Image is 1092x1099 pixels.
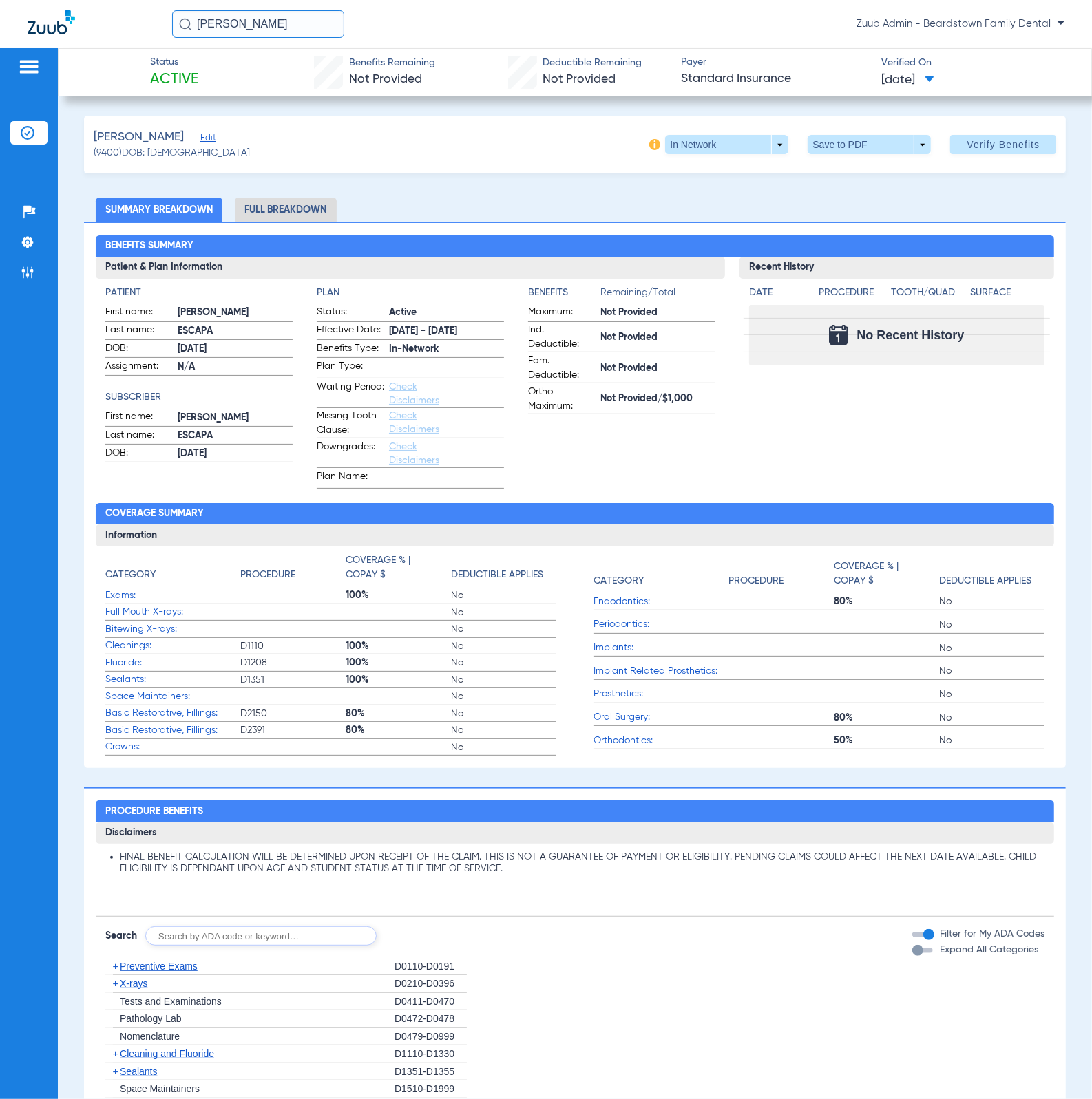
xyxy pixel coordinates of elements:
[96,257,725,279] h3: Patient & Plan Information
[317,440,384,467] span: Downgrades:
[172,10,344,38] input: Search for patients
[528,305,596,321] span: Maximum:
[451,656,556,670] span: No
[317,286,504,300] h4: Plan
[950,135,1056,154] button: Verify Benefits
[120,1013,182,1024] span: Pathology Lab
[317,469,384,488] span: Plan Name:
[240,639,346,653] span: D1110
[120,1048,214,1059] span: Cleaning and Fluoride
[346,588,451,602] span: 100%
[105,605,240,619] span: Full Mouth X-rays:
[389,411,439,434] a: Check Disclaimers
[939,664,1044,678] span: No
[728,574,784,588] h4: Procedure
[451,740,556,754] span: No
[105,446,173,462] span: DOB:
[594,664,728,679] span: Implant Related Prosthetics:
[834,559,932,588] h4: Coverage % | Copay $
[346,639,451,653] span: 100%
[178,306,293,320] span: [PERSON_NAME]
[105,323,173,339] span: Last name:
[543,56,642,70] span: Deductible Remaining
[240,707,346,721] span: D2150
[105,929,137,943] span: Search
[594,595,728,609] span: Endodontics:
[649,139,660,150] img: info-icon
[96,524,1054,546] h3: Information
[120,1066,157,1077] span: Sealants
[317,305,384,321] span: Status:
[105,286,293,300] h4: Patient
[105,409,173,426] span: First name:
[834,734,939,747] span: 50%
[937,927,1044,941] label: Filter for My ADA Codes
[240,553,346,587] app-breakdown-title: Procedure
[178,342,293,356] span: [DATE]
[105,341,173,358] span: DOB:
[594,553,728,593] app-breakdown-title: Category
[857,328,964,342] span: No Recent History
[451,639,556,653] span: No
[891,286,965,305] app-breakdown-title: Tooth/Quad
[600,392,715,406] span: Not Provided/$1,000
[120,1031,180,1042] span: Nomenclature
[543,73,616,85] span: Not Provided
[113,978,118,989] span: +
[346,553,443,582] h4: Coverage % | Copay $
[317,380,384,407] span: Waiting Period:
[120,851,1044,875] li: FINAL BENEFIT CALCULATION WILL BE DETERMINED UPON RECEIPT OF THE CLAIM. THIS IS NOT A GUARANTEE O...
[967,139,1040,150] span: Verify Benefits
[235,198,337,222] li: Full Breakdown
[105,672,240,687] span: Sealants:
[451,622,556,636] span: No
[834,595,939,608] span: 80%
[389,342,504,356] span: In-Network
[528,323,596,352] span: Ind. Deductible:
[939,711,1044,725] span: No
[970,286,1044,305] app-breakdown-title: Surface
[970,286,1044,300] h4: Surface
[349,73,422,85] span: Not Provided
[96,822,1054,844] h3: Disclaimers
[105,690,240,704] span: Space Maintainers:
[389,306,504,320] span: Active
[120,996,222,1007] span: Tests and Examinations
[749,286,807,300] h4: Date
[389,442,439,465] a: Check Disclaimers
[808,135,931,154] button: Save to PDF
[317,323,384,339] span: Effective Date:
[105,639,240,653] span: Cleanings:
[451,673,556,687] span: No
[939,618,1044,632] span: No
[105,723,240,738] span: Basic Restorative, Fillings:
[105,428,173,445] span: Last name:
[528,385,596,414] span: Ortho Maximum:
[346,553,451,587] app-breakdown-title: Coverage % | Copay $
[105,390,293,405] h4: Subscriber
[451,723,556,737] span: No
[665,135,788,154] button: In Network
[939,574,1031,588] h4: Deductible Applies
[96,235,1054,257] h2: Benefits Summary
[179,18,191,30] img: Search Icon
[240,568,295,582] h4: Procedure
[395,975,467,993] div: D0210-D0396
[113,1066,118,1077] span: +
[819,286,886,300] h4: Procedure
[96,800,1054,822] h2: Procedure Benefits
[451,553,556,587] app-breakdown-title: Deductible Applies
[395,993,467,1011] div: D0411-D0470
[600,330,715,345] span: Not Provided
[881,56,1069,70] span: Verified On
[105,568,156,582] h4: Category
[317,341,384,358] span: Benefits Type:
[178,429,293,443] span: ESCAPA
[94,146,251,160] span: (9400) DOB: [DEMOGRAPHIC_DATA]
[891,286,965,300] h4: Tooth/Quad
[940,945,1038,954] span: Expand All Categories
[594,687,728,701] span: Prosthetics:
[395,1063,467,1081] div: D1351-D1355
[145,926,377,946] input: Search by ADA code or keyword…
[857,17,1064,31] span: Zuub Admin - Beardstown Family Dental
